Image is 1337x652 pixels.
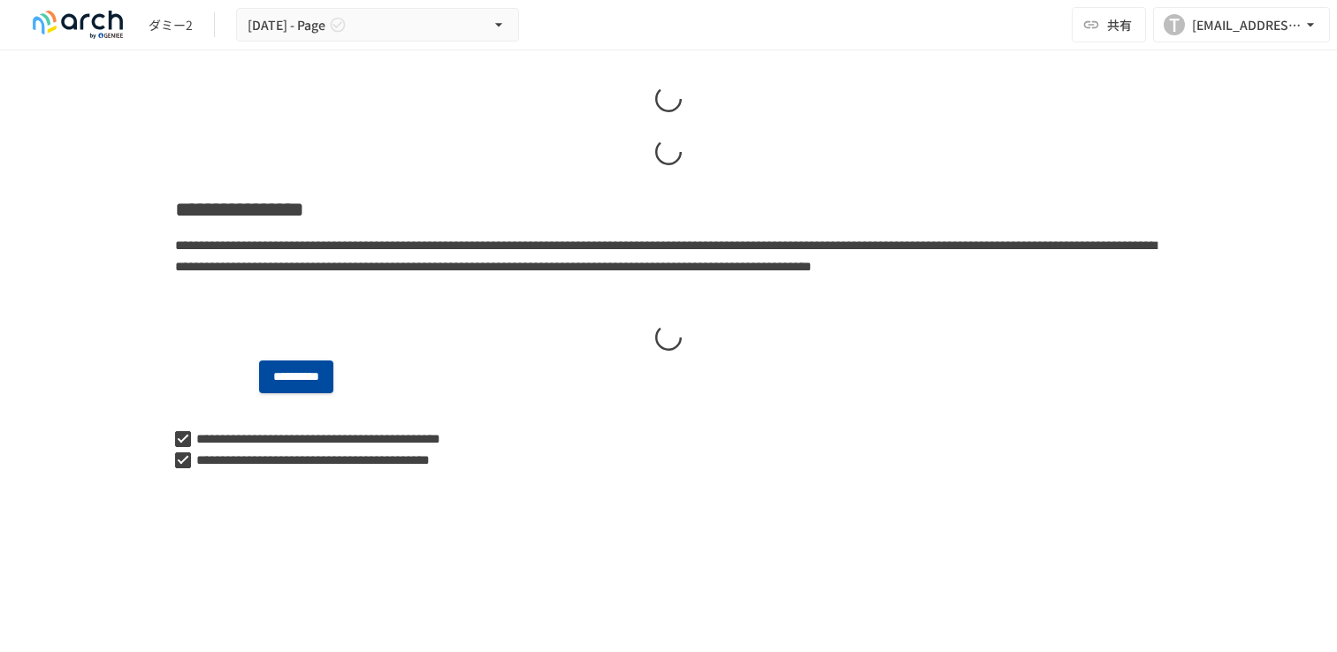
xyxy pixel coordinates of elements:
button: T[EMAIL_ADDRESS][DOMAIN_NAME] [1153,7,1330,42]
div: T [1164,14,1185,35]
img: logo-default@2x-9cf2c760.svg [21,11,134,39]
div: [EMAIL_ADDRESS][DOMAIN_NAME] [1192,14,1302,36]
div: ダミー2 [149,16,193,34]
span: [DATE] - Page [248,14,325,36]
span: 共有 [1107,15,1132,34]
button: 共有 [1072,7,1146,42]
button: [DATE] - Page [236,8,519,42]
